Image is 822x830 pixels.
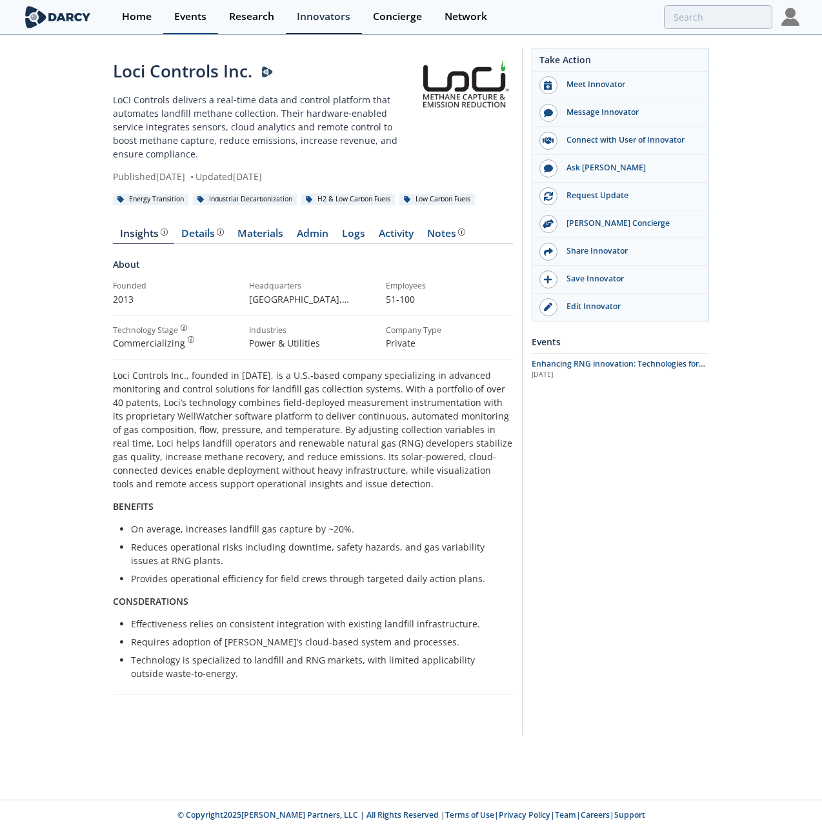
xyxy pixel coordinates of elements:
[188,336,195,343] img: information.svg
[532,53,708,72] div: Take Action
[499,809,550,820] a: Privacy Policy
[557,106,702,118] div: Message Innovator
[532,266,708,294] button: Save Innovator
[249,337,320,349] span: Power & Utilities
[532,370,709,380] div: [DATE]
[113,369,513,491] p: Loci Controls Inc., founded in [DATE], is a U.S.-based company specializing in advanced monitorin...
[131,635,504,649] p: Requires adoption of [PERSON_NAME]’s cloud-based system and processes.
[557,273,702,285] div: Save Innovator
[557,162,702,174] div: Ask [PERSON_NAME]
[174,12,206,22] div: Events
[445,809,494,820] a: Terms of Use
[335,228,372,244] a: Logs
[458,228,465,236] img: information.svg
[113,280,240,292] div: Founded
[131,522,504,536] p: On average, increases landfill gas capture by ~20%.
[664,5,772,29] input: Advanced Search
[614,809,645,820] a: Support
[386,280,513,292] div: Employees
[420,228,472,244] a: Notes
[532,358,709,380] a: Enhancing RNG innovation: Technologies for Sustainable Energy [DATE]
[113,258,513,280] div: About
[181,228,224,239] div: Details
[581,809,610,820] a: Careers
[181,325,188,332] img: information.svg
[532,330,709,353] div: Events
[386,292,513,306] p: 51-100
[386,325,513,336] div: Company Type
[301,194,395,205] div: H2 & Low Carbon Fuels
[113,194,188,205] div: Energy Transition
[99,809,723,821] p: © Copyright 2025 [PERSON_NAME] Partners, LLC | All Rights Reserved | | | | |
[217,228,224,236] img: information.svg
[193,194,297,205] div: Industrial Decarbonization
[122,12,152,22] div: Home
[113,93,417,161] p: LoCI Controls delivers a real‑time data and control platform that automates landfill methane coll...
[131,540,504,567] p: Reduces operational risks including downtime, safety hazards, and gas variability issues at RNG p...
[113,292,240,306] p: 2013
[557,190,702,201] div: Request Update
[113,595,188,607] strong: CONSDERATIONS
[399,194,475,205] div: Low Carbon Fuels
[427,228,465,239] div: Notes
[445,12,487,22] div: Network
[229,12,274,22] div: Research
[557,245,702,257] div: Share Innovator
[174,228,230,244] a: Details
[249,292,376,306] p: [GEOGRAPHIC_DATA], [US_STATE] , [GEOGRAPHIC_DATA]
[557,79,702,90] div: Meet Innovator
[373,12,422,22] div: Concierge
[557,134,702,146] div: Connect with User of Innovator
[557,301,702,312] div: Edit Innovator
[557,218,702,229] div: [PERSON_NAME] Concierge
[781,8,799,26] img: Profile
[249,280,376,292] div: Headquarters
[113,336,240,350] div: Commercializing
[113,325,178,336] div: Technology Stage
[297,12,350,22] div: Innovators
[230,228,290,244] a: Materials
[372,228,420,244] a: Activity
[23,6,93,28] img: logo-wide.svg
[532,294,708,321] a: Edit Innovator
[131,653,504,680] p: Technology is specialized to landfill and RNG markets, with limited applicability outside waste-t...
[131,572,504,585] p: Provides operational efficiency for field crews through targeted daily action plans.
[249,325,376,336] div: Industries
[113,500,154,512] strong: BENEFITS
[290,228,335,244] a: Admin
[113,59,417,84] div: Loci Controls Inc.
[161,228,168,236] img: information.svg
[131,617,504,631] p: Effectiveness relies on consistent integration with existing landfill infrastructure.
[386,337,416,349] span: Private
[532,358,705,381] span: Enhancing RNG innovation: Technologies for Sustainable Energy
[113,170,417,183] div: Published [DATE] Updated [DATE]
[120,228,168,239] div: Insights
[188,170,195,183] span: •
[261,66,273,78] img: Darcy Presenter
[555,809,576,820] a: Team
[113,228,174,244] a: Insights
